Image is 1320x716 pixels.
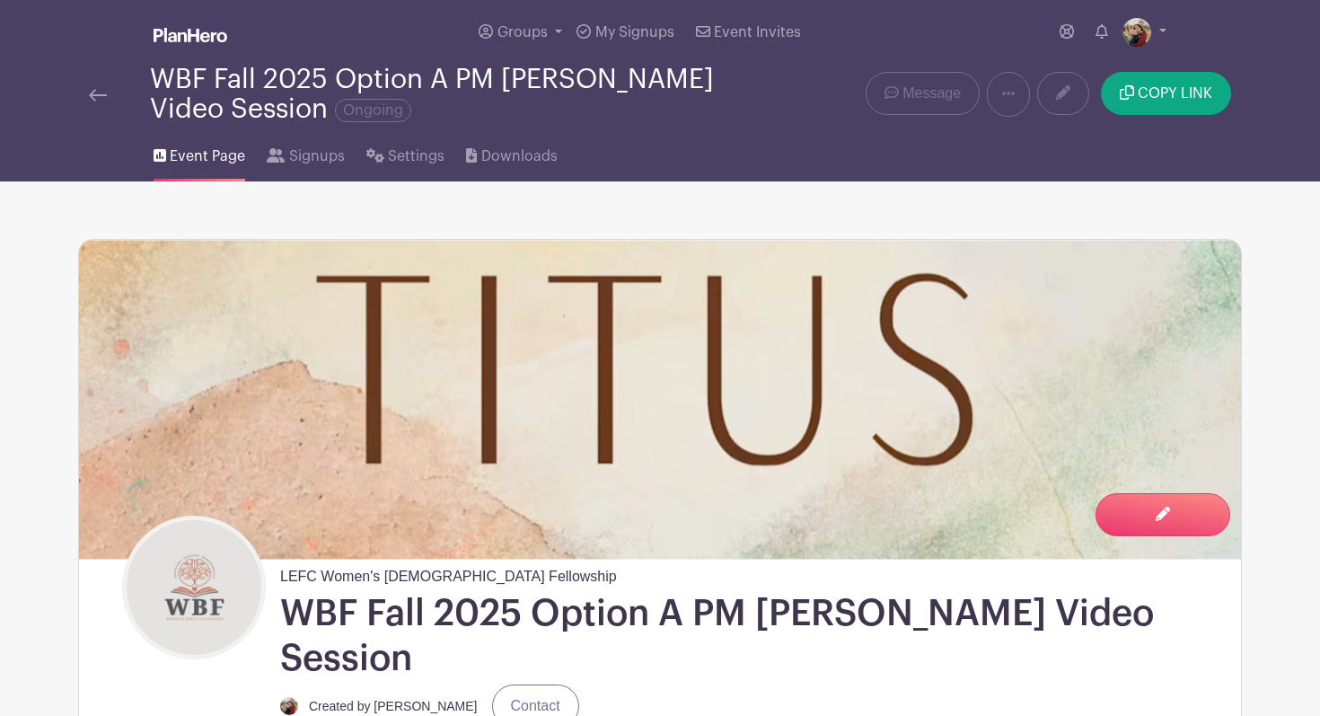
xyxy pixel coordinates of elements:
small: Created by [PERSON_NAME] [309,699,478,713]
span: Event Invites [714,25,801,40]
div: WBF Fall 2025 Option A PM [PERSON_NAME] Video Session [150,65,732,124]
button: COPY LINK [1101,72,1231,115]
a: Downloads [466,124,557,181]
span: COPY LINK [1138,86,1212,101]
img: Website%20-%20coming%20soon.png [79,240,1241,559]
a: Settings [366,124,444,181]
img: WBF%20LOGO.png [127,520,261,655]
a: Event Page [154,124,245,181]
span: My Signups [595,25,674,40]
img: logo_white-6c42ec7e38ccf1d336a20a19083b03d10ae64f83f12c07503d8b9e83406b4c7d.svg [154,28,227,42]
span: Ongoing [335,99,411,122]
h1: WBF Fall 2025 Option A PM [PERSON_NAME] Video Session [280,591,1234,681]
span: Event Page [170,146,245,167]
span: Signups [289,146,345,167]
a: Signups [267,124,344,181]
span: Downloads [481,146,558,167]
span: LEFC Women's [DEMOGRAPHIC_DATA] Fellowship [280,559,617,588]
span: Groups [497,25,548,40]
a: Message [866,72,980,115]
span: Message [902,83,961,104]
img: back-arrow-29a5d9b10d5bd6ae65dc969a981735edf675c4d7a1fe02e03b50dbd4ba3cdb55.svg [89,89,107,102]
img: 1FBAD658-73F6-4E4B-B59F-CB0C05CD4BD1.jpeg [1122,18,1151,47]
img: 1FBAD658-73F6-4E4B-B59F-CB0C05CD4BD1.jpeg [280,697,298,715]
span: Settings [388,146,444,167]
